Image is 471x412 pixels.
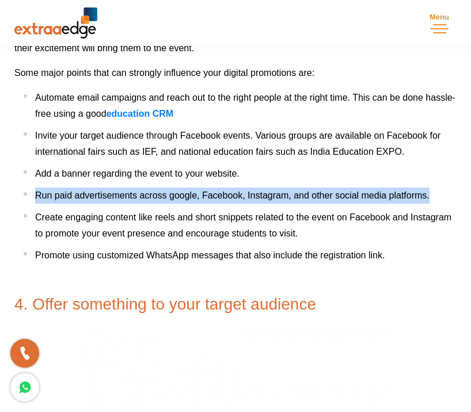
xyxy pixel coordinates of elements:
[35,169,240,178] span: Add a banner regarding the event to your website.
[107,109,173,119] a: education CRM
[35,190,430,200] span: Run paid advertisements across google, Facebook, Instagram, and other social media platforms.
[14,68,314,78] span: Some major points that can strongly influence your digital promotions are:
[35,250,385,260] span: Promote using customized WhatsApp messages that also include the registration link.
[35,93,455,119] span: Automate email campaigns and reach out to the right people at the right time. This can be done ha...
[35,212,451,238] span: Create engaging content like reels and short snippets related to the event on Facebook and Instag...
[35,131,440,157] span: Invite your target audience through Facebook events. Various groups are available on Facebook for...
[422,6,457,40] button: Toggle navigation
[14,295,316,313] span: 4. Offer something to your target audience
